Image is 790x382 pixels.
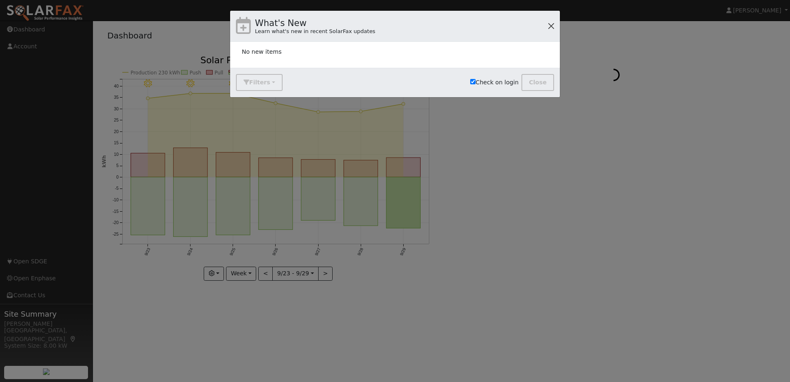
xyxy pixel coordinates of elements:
input: Check on login [470,79,476,84]
div: Learn what's new in recent SolarFax updates [255,27,375,36]
button: Filters [236,74,282,91]
label: Check on login [470,78,519,87]
span: No new items [242,48,281,55]
h4: What's New [255,17,375,30]
button: Close [521,74,554,91]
